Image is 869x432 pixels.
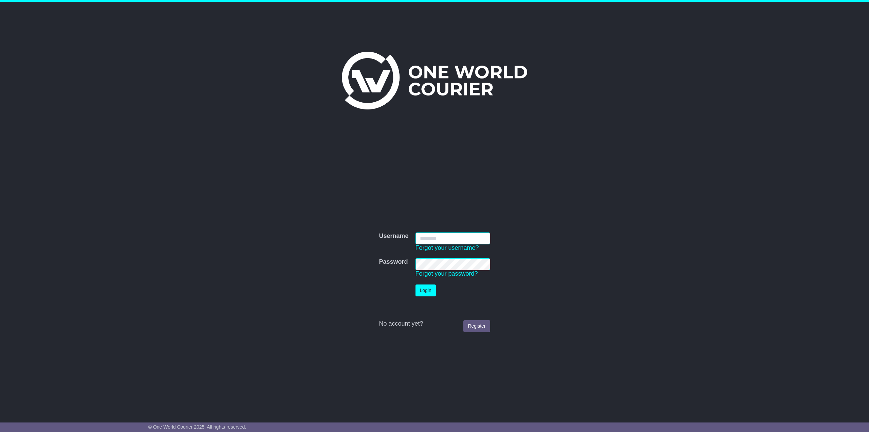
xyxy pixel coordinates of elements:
button: Login [415,284,436,296]
div: No account yet? [379,320,490,328]
span: © One World Courier 2025. All rights reserved. [148,424,246,430]
label: Password [379,258,408,266]
img: One World [342,52,527,109]
a: Forgot your username? [415,244,479,251]
a: Register [463,320,490,332]
a: Forgot your password? [415,270,478,277]
label: Username [379,232,408,240]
